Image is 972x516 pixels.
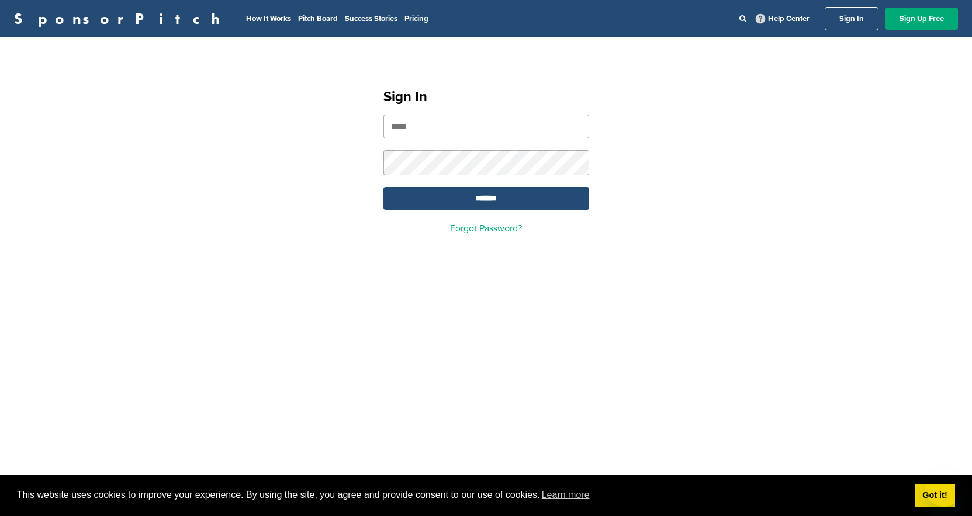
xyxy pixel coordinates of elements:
[345,14,397,23] a: Success Stories
[825,7,878,30] a: Sign In
[246,14,291,23] a: How It Works
[14,11,227,26] a: SponsorPitch
[540,486,591,504] a: learn more about cookies
[885,8,958,30] a: Sign Up Free
[404,14,428,23] a: Pricing
[450,223,522,234] a: Forgot Password?
[753,12,812,26] a: Help Center
[17,486,905,504] span: This website uses cookies to improve your experience. By using the site, you agree and provide co...
[383,86,589,108] h1: Sign In
[298,14,338,23] a: Pitch Board
[925,469,963,507] iframe: Button to launch messaging window
[915,484,955,507] a: dismiss cookie message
